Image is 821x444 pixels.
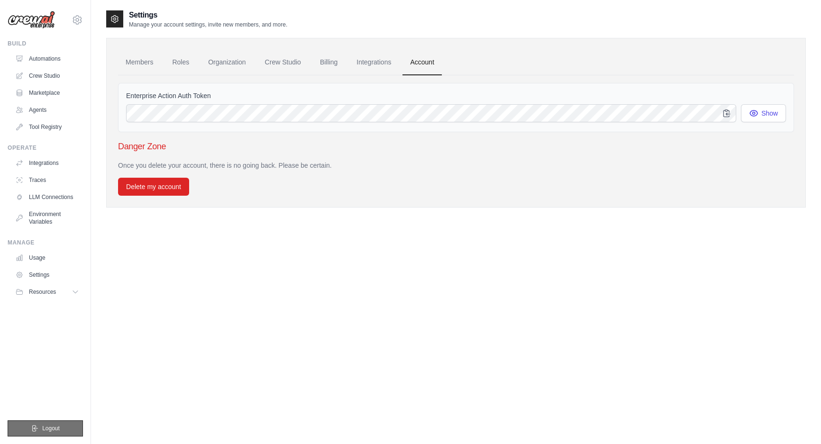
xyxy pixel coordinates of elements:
[201,50,253,75] a: Organization
[349,50,399,75] a: Integrations
[11,85,83,100] a: Marketplace
[11,51,83,66] a: Automations
[118,50,161,75] a: Members
[11,284,83,299] button: Resources
[42,425,60,432] span: Logout
[257,50,309,75] a: Crew Studio
[11,119,83,135] a: Tool Registry
[118,178,189,196] button: Delete my account
[118,140,794,153] h3: Danger Zone
[11,172,83,188] a: Traces
[11,102,83,118] a: Agents
[8,420,83,436] button: Logout
[8,144,83,152] div: Operate
[11,250,83,265] a: Usage
[29,288,56,296] span: Resources
[11,155,83,171] a: Integrations
[312,50,345,75] a: Billing
[126,91,786,100] label: Enterprise Action Auth Token
[8,239,83,246] div: Manage
[402,50,442,75] a: Account
[129,21,287,28] p: Manage your account settings, invite new members, and more.
[8,40,83,47] div: Build
[11,207,83,229] a: Environment Variables
[8,11,55,29] img: Logo
[118,161,794,170] p: Once you delete your account, there is no going back. Please be certain.
[11,267,83,282] a: Settings
[129,9,287,21] h2: Settings
[164,50,197,75] a: Roles
[741,104,786,122] button: Show
[11,190,83,205] a: LLM Connections
[11,68,83,83] a: Crew Studio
